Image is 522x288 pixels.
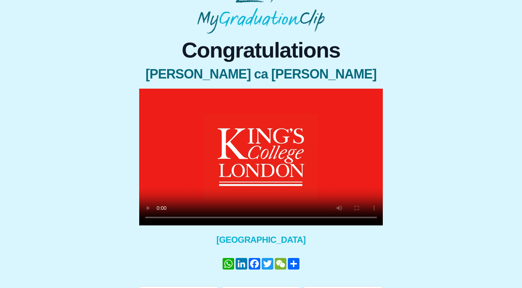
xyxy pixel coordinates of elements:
span: Congratulations [139,39,383,61]
span: [GEOGRAPHIC_DATA] [139,234,383,246]
a: WeChat [274,258,287,270]
a: Twitter [261,258,274,270]
a: Facebook [248,258,261,270]
a: Share [287,258,300,270]
span: [PERSON_NAME] ca [PERSON_NAME] [139,67,383,81]
a: LinkedIn [235,258,248,270]
a: WhatsApp [222,258,235,270]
